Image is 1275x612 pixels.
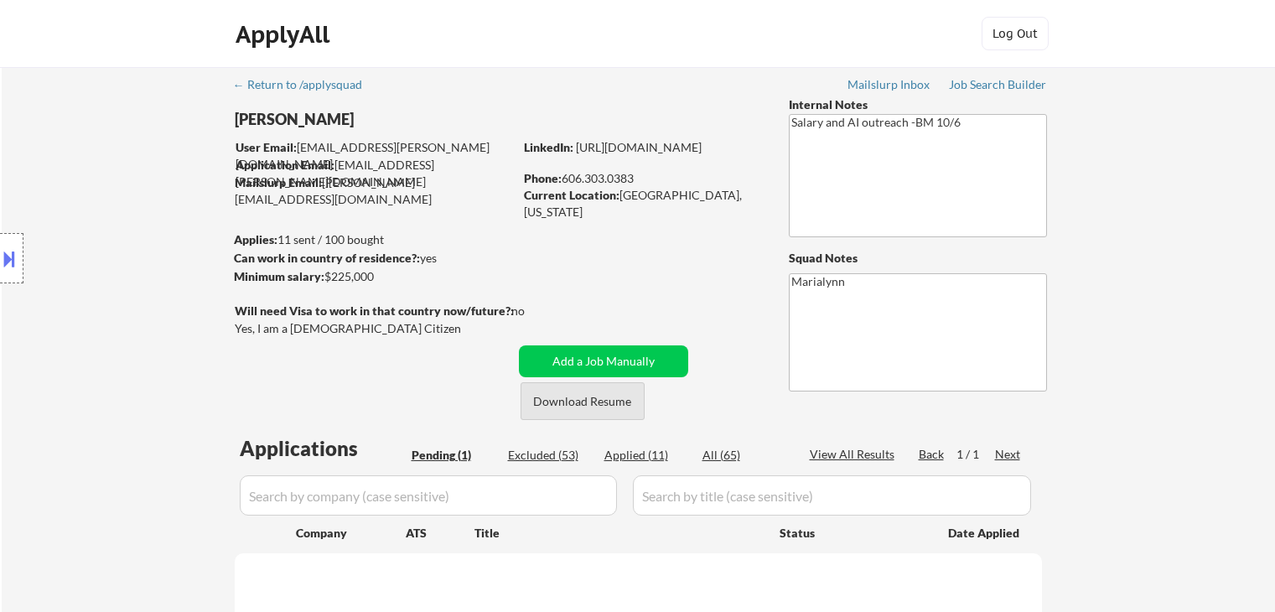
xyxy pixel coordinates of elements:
div: Company [296,525,406,542]
a: [URL][DOMAIN_NAME] [576,140,702,154]
div: 11 sent / 100 bought [234,231,513,248]
input: Search by title (case sensitive) [633,475,1031,516]
div: 1 / 1 [956,446,995,463]
strong: Phone: [524,171,562,185]
div: Status [780,517,924,547]
div: ApplyAll [236,20,334,49]
div: Next [995,446,1022,463]
div: yes [234,250,508,267]
button: Download Resume [521,382,645,420]
div: ATS [406,525,474,542]
div: View All Results [810,446,899,463]
div: Applied (11) [604,447,688,464]
div: 606.303.0383 [524,170,761,187]
div: no [511,303,559,319]
a: Mailslurp Inbox [847,78,931,95]
div: All (65) [702,447,786,464]
div: Excluded (53) [508,447,592,464]
div: Back [919,446,946,463]
div: Title [474,525,764,542]
div: [PERSON_NAME] [235,109,579,130]
div: ← Return to /applysquad [233,79,378,91]
strong: Can work in country of residence?: [234,251,420,265]
div: $225,000 [234,268,513,285]
div: [PERSON_NAME][EMAIL_ADDRESS][DOMAIN_NAME] [235,174,513,207]
div: Pending (1) [412,447,495,464]
button: Log Out [982,17,1049,50]
strong: Current Location: [524,188,619,202]
a: Job Search Builder [949,78,1047,95]
a: ← Return to /applysquad [233,78,378,95]
div: Yes, I am a [DEMOGRAPHIC_DATA] Citizen [235,320,518,337]
div: Internal Notes [789,96,1047,113]
div: Date Applied [948,525,1022,542]
div: [EMAIL_ADDRESS][PERSON_NAME][DOMAIN_NAME] [236,139,513,172]
strong: Will need Visa to work in that country now/future?: [235,303,514,318]
div: [EMAIL_ADDRESS][PERSON_NAME][DOMAIN_NAME] [236,157,513,189]
button: Add a Job Manually [519,345,688,377]
div: Job Search Builder [949,79,1047,91]
div: Squad Notes [789,250,1047,267]
div: Mailslurp Inbox [847,79,931,91]
strong: LinkedIn: [524,140,573,154]
input: Search by company (case sensitive) [240,475,617,516]
div: Applications [240,438,406,459]
div: [GEOGRAPHIC_DATA], [US_STATE] [524,187,761,220]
